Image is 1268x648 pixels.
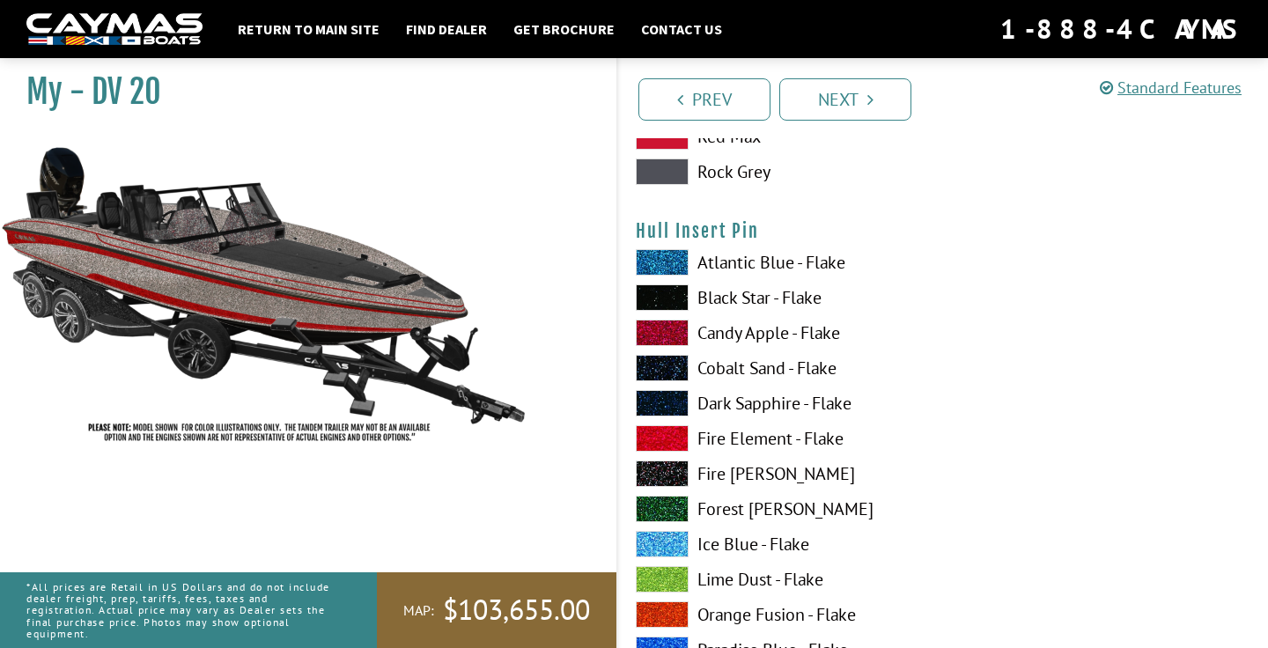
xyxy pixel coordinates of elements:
[377,572,616,648] a: MAP:$103,655.00
[636,425,925,452] label: Fire Element - Flake
[634,76,1268,121] ul: Pagination
[1000,10,1242,48] div: 1-888-4CAYMAS
[505,18,623,40] a: Get Brochure
[636,320,925,346] label: Candy Apple - Flake
[26,72,572,112] h1: My - DV 20
[1100,77,1242,98] a: Standard Features
[636,284,925,311] label: Black Star - Flake
[632,18,731,40] a: Contact Us
[638,78,770,121] a: Prev
[779,78,911,121] a: Next
[403,601,434,620] span: MAP:
[636,390,925,416] label: Dark Sapphire - Flake
[636,601,925,628] label: Orange Fusion - Flake
[636,158,925,185] label: Rock Grey
[636,496,925,522] label: Forest [PERSON_NAME]
[636,531,925,557] label: Ice Blue - Flake
[229,18,388,40] a: Return to main site
[26,13,203,46] img: white-logo-c9c8dbefe5ff5ceceb0f0178aa75bf4bb51f6bca0971e226c86eb53dfe498488.png
[26,572,337,648] p: *All prices are Retail in US Dollars and do not include dealer freight, prep, tariffs, fees, taxe...
[397,18,496,40] a: Find Dealer
[636,220,1250,242] h4: Hull Insert Pin
[636,249,925,276] label: Atlantic Blue - Flake
[636,566,925,593] label: Lime Dust - Flake
[636,355,925,381] label: Cobalt Sand - Flake
[443,592,590,629] span: $103,655.00
[636,460,925,487] label: Fire [PERSON_NAME]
